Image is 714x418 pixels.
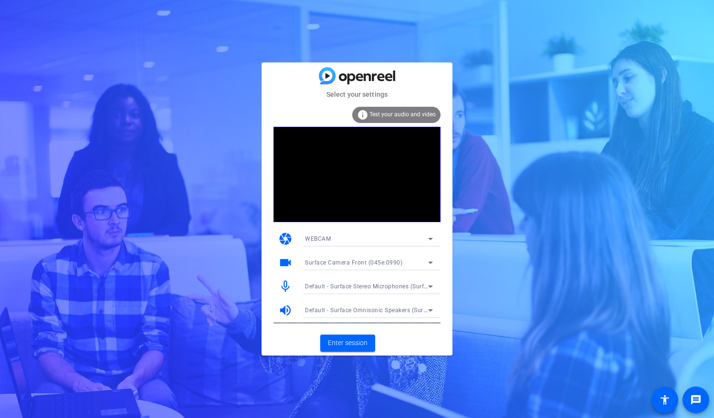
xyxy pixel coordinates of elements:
mat-icon: mic_none [278,279,293,294]
mat-icon: volume_up [278,303,293,317]
button: Enter session [320,335,375,352]
span: Surface Camera Front (045e:0990) [305,259,402,266]
mat-icon: accessibility [659,394,671,406]
span: Default - Surface Stereo Microphones (Surface High Definition Audio) [305,282,498,290]
mat-icon: message [690,394,702,406]
mat-icon: videocam [278,255,293,270]
span: WEBCAM [305,235,331,242]
mat-icon: info [357,109,368,121]
span: Test your audio and video [369,111,436,118]
mat-card-subtitle: Select your settings [262,89,452,100]
mat-icon: camera [278,232,293,246]
span: Default - Surface Omnisonic Speakers (Surface High Definition Audio) [305,306,499,314]
img: blue-gradient.svg [319,67,395,84]
span: Enter session [328,338,367,348]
